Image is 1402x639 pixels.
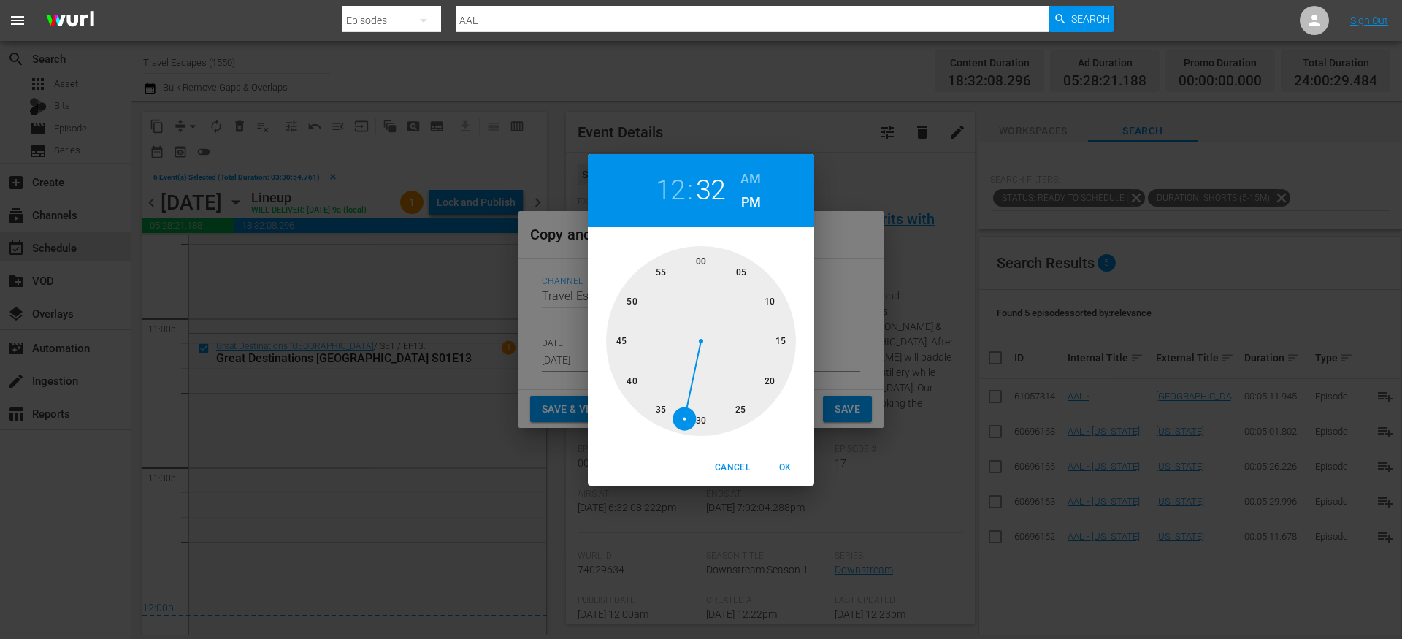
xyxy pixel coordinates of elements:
[762,456,808,480] button: OK
[740,167,761,191] button: AM
[1350,15,1388,26] a: Sign Out
[740,191,761,214] button: PM
[656,174,686,207] button: 12
[9,12,26,29] span: menu
[767,460,802,475] span: OK
[696,174,726,207] button: 32
[687,174,693,207] h2: :
[1071,6,1110,32] span: Search
[35,4,105,38] img: ans4CAIJ8jUAAAAAAAAAAAAAAAAAAAAAAAAgQb4GAAAAAAAAAAAAAAAAAAAAAAAAJMjXAAAAAAAAAAAAAAAAAAAAAAAAgAT5G...
[709,456,756,480] button: Cancel
[715,460,750,475] span: Cancel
